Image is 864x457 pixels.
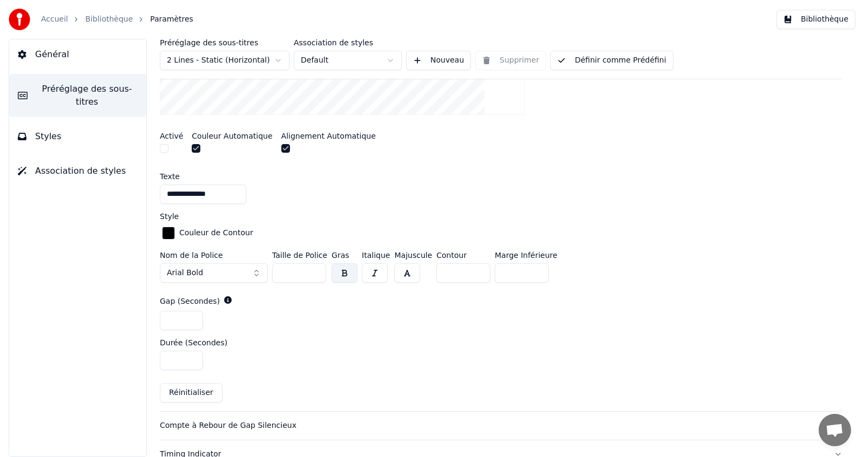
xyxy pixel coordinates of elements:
div: Compte à Rebour de Gap Silencieux [160,420,825,431]
label: Marge Inférieure [495,251,557,259]
label: Italique [362,251,390,259]
label: Alignement Automatique [281,132,376,140]
label: Couleur Automatique [192,132,272,140]
span: Association de styles [35,165,126,178]
label: Texte [160,173,180,180]
label: Contour [436,251,490,259]
label: Préréglage des sous-titres [160,39,289,46]
span: Paramètres [150,14,193,25]
img: youka [9,9,30,30]
label: Style [160,213,179,220]
label: Association de styles [294,39,402,46]
button: Compte à Rebour de Gap Silencieux [160,412,842,440]
label: Gras [332,251,357,259]
div: Couleur de Contour [179,228,253,238]
label: Activé [160,132,183,140]
button: Préréglage des sous-titres [9,74,146,117]
a: Accueil [41,14,68,25]
label: Majuscule [394,251,432,259]
label: Nom de la Police [160,251,268,259]
label: Durée (Secondes) [160,339,227,346]
button: Bibliothèque [777,10,855,29]
label: Taille de Police [272,251,327,259]
nav: breadcrumb [41,14,193,25]
a: Ouvrir le chat [819,414,851,446]
a: Bibliothèque [85,14,133,25]
span: Arial Bold [167,268,203,278]
label: Gap (Secondes) [160,297,220,305]
span: Styles [35,130,62,143]
button: Définir comme Prédéfini [550,51,673,70]
button: Général [9,39,146,70]
span: Général [35,48,69,61]
button: Couleur de Contour [160,224,255,242]
span: Préréglage des sous-titres [36,83,138,108]
button: Styles [9,121,146,152]
button: Nouveau [406,51,471,70]
button: Association de styles [9,156,146,186]
button: Réinitialiser [160,383,222,403]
